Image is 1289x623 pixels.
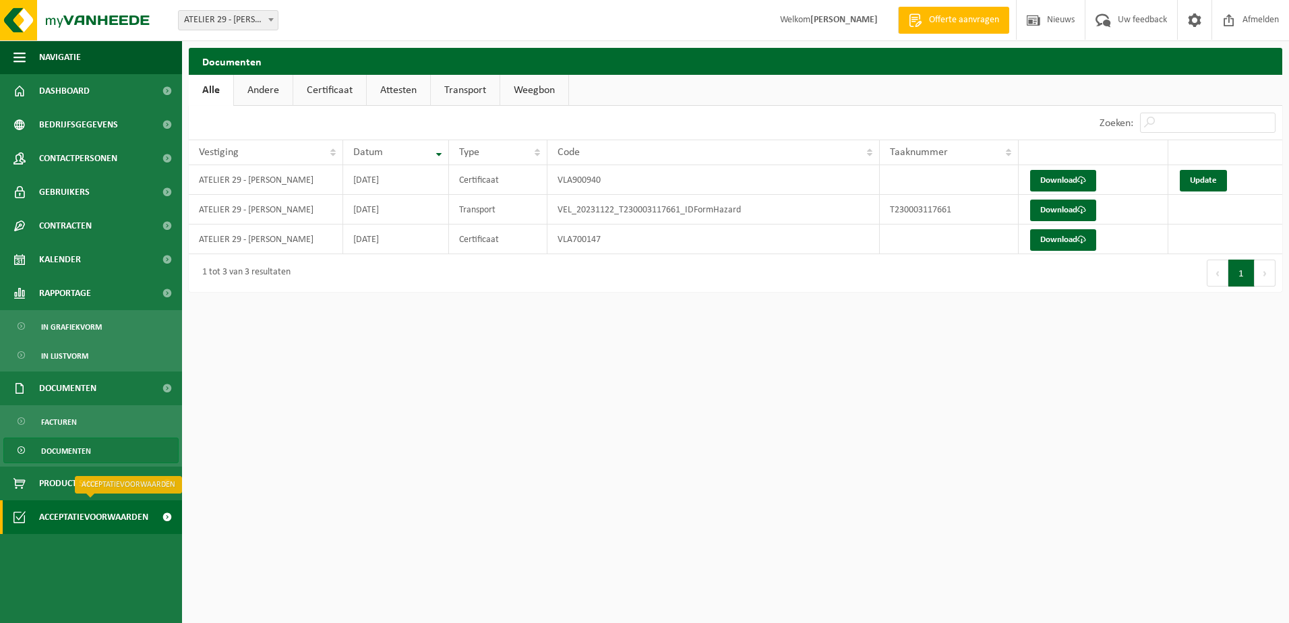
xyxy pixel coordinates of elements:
[39,209,92,243] span: Contracten
[39,467,100,500] span: Product Shop
[449,165,547,195] td: Certificaat
[1255,260,1276,287] button: Next
[343,195,449,225] td: [DATE]
[449,225,547,254] td: Certificaat
[39,40,81,74] span: Navigatie
[1030,170,1096,191] a: Download
[39,142,117,175] span: Contactpersonen
[39,276,91,310] span: Rapportage
[343,225,449,254] td: [DATE]
[39,175,90,209] span: Gebruikers
[431,75,500,106] a: Transport
[189,225,343,254] td: ATELIER 29 - [PERSON_NAME]
[1207,260,1228,287] button: Previous
[3,409,179,434] a: Facturen
[189,195,343,225] td: ATELIER 29 - [PERSON_NAME]
[3,343,179,368] a: In lijstvorm
[39,243,81,276] span: Kalender
[41,409,77,435] span: Facturen
[41,314,102,340] span: In grafiekvorm
[547,165,880,195] td: VLA900940
[189,75,233,106] a: Alle
[810,15,878,25] strong: [PERSON_NAME]
[3,314,179,339] a: In grafiekvorm
[547,195,880,225] td: VEL_20231122_T230003117661_IDFormHazard
[39,108,118,142] span: Bedrijfsgegevens
[558,147,580,158] span: Code
[1180,170,1227,191] a: Update
[178,10,278,30] span: ATELIER 29 - HEULE
[343,165,449,195] td: [DATE]
[179,11,278,30] span: ATELIER 29 - HEULE
[1030,229,1096,251] a: Download
[500,75,568,106] a: Weegbon
[459,147,479,158] span: Type
[39,500,148,534] span: Acceptatievoorwaarden
[41,438,91,464] span: Documenten
[1030,200,1096,221] a: Download
[39,74,90,108] span: Dashboard
[199,147,239,158] span: Vestiging
[353,147,383,158] span: Datum
[880,195,1018,225] td: T230003117661
[898,7,1009,34] a: Offerte aanvragen
[1228,260,1255,287] button: 1
[293,75,366,106] a: Certificaat
[41,343,88,369] span: In lijstvorm
[890,147,948,158] span: Taaknummer
[367,75,430,106] a: Attesten
[39,372,96,405] span: Documenten
[926,13,1002,27] span: Offerte aanvragen
[547,225,880,254] td: VLA700147
[449,195,547,225] td: Transport
[3,438,179,463] a: Documenten
[234,75,293,106] a: Andere
[1100,118,1133,129] label: Zoeken:
[196,261,291,285] div: 1 tot 3 van 3 resultaten
[189,165,343,195] td: ATELIER 29 - [PERSON_NAME]
[189,48,1282,74] h2: Documenten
